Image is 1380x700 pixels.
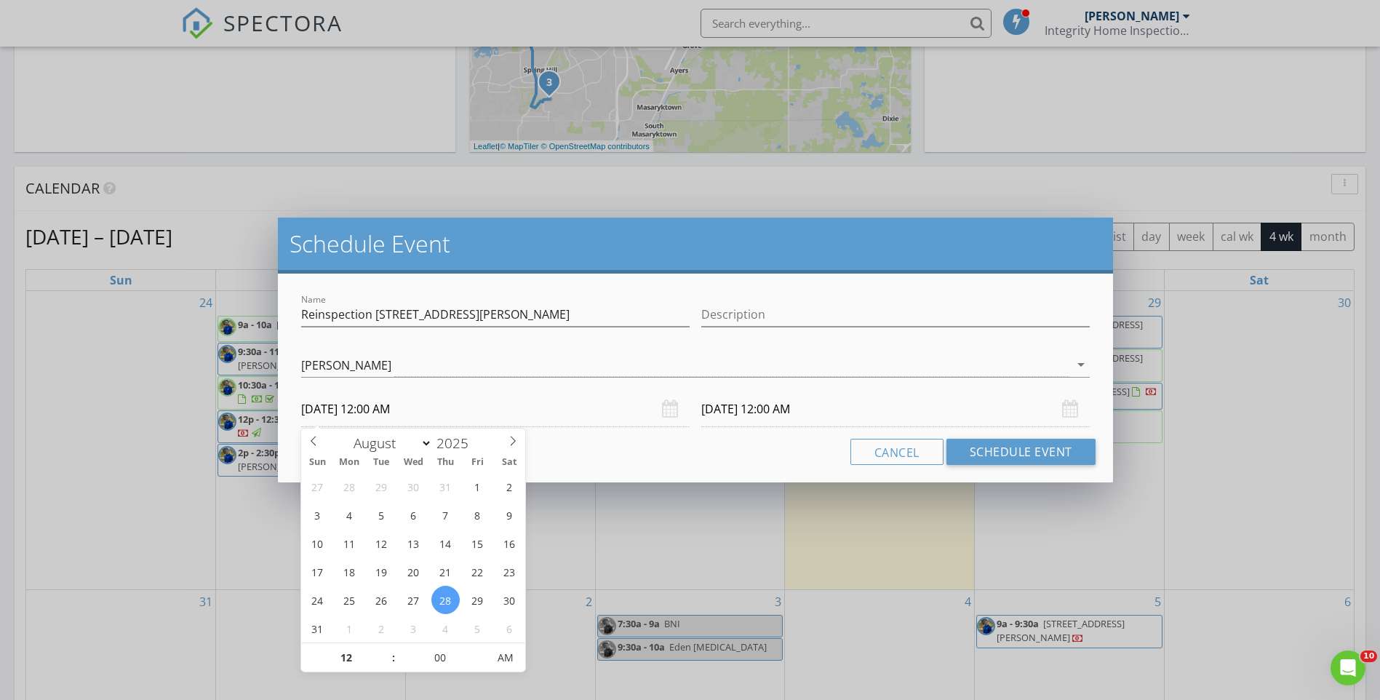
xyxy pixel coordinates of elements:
[367,529,396,557] span: August 12, 2025
[303,614,332,643] span: August 31, 2025
[946,439,1096,465] button: Schedule Event
[461,458,493,467] span: Fri
[495,501,524,529] span: August 9, 2025
[290,229,1101,258] h2: Schedule Event
[399,529,428,557] span: August 13, 2025
[463,501,492,529] span: August 8, 2025
[431,501,460,529] span: August 7, 2025
[1331,651,1365,685] iframe: Intercom live chat
[495,557,524,586] span: August 23, 2025
[431,557,460,586] span: August 21, 2025
[391,643,396,672] span: :
[367,501,396,529] span: August 5, 2025
[335,472,364,501] span: July 28, 2025
[701,391,1090,427] input: Select date
[431,586,460,614] span: August 28, 2025
[463,614,492,643] span: September 5, 2025
[432,434,480,453] input: Year
[367,557,396,586] span: August 19, 2025
[495,472,524,501] span: August 2, 2025
[365,458,397,467] span: Tue
[399,586,428,614] span: August 27, 2025
[431,529,460,557] span: August 14, 2025
[431,614,460,643] span: September 4, 2025
[1360,651,1377,662] span: 10
[301,458,333,467] span: Sun
[333,458,365,467] span: Mon
[399,557,428,586] span: August 20, 2025
[303,586,332,614] span: August 24, 2025
[335,529,364,557] span: August 11, 2025
[303,529,332,557] span: August 10, 2025
[850,439,944,465] button: Cancel
[367,586,396,614] span: August 26, 2025
[335,501,364,529] span: August 4, 2025
[1072,356,1090,373] i: arrow_drop_down
[335,557,364,586] span: August 18, 2025
[431,472,460,501] span: July 31, 2025
[463,557,492,586] span: August 22, 2025
[463,472,492,501] span: August 1, 2025
[301,359,391,372] div: [PERSON_NAME]
[399,614,428,643] span: September 3, 2025
[485,643,525,672] span: Click to toggle
[335,614,364,643] span: September 1, 2025
[303,557,332,586] span: August 17, 2025
[367,472,396,501] span: July 29, 2025
[495,529,524,557] span: August 16, 2025
[463,529,492,557] span: August 15, 2025
[429,458,461,467] span: Thu
[399,472,428,501] span: July 30, 2025
[301,391,690,427] input: Select date
[463,586,492,614] span: August 29, 2025
[303,501,332,529] span: August 3, 2025
[303,472,332,501] span: July 27, 2025
[493,458,525,467] span: Sat
[495,614,524,643] span: September 6, 2025
[335,586,364,614] span: August 25, 2025
[399,501,428,529] span: August 6, 2025
[397,458,429,467] span: Wed
[495,586,524,614] span: August 30, 2025
[367,614,396,643] span: September 2, 2025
